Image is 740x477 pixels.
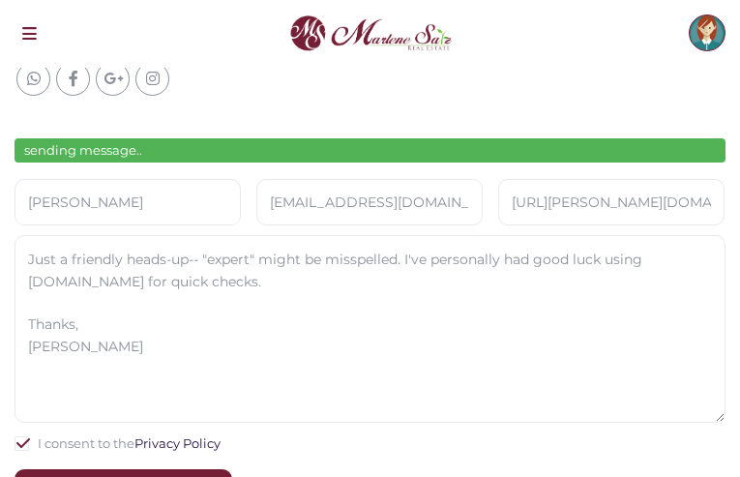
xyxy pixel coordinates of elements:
div: sending message.. [15,138,725,163]
label: I consent to the [38,432,221,454]
input: Full Name [15,179,241,225]
img: logo [284,11,457,57]
a: Privacy Policy [134,435,221,451]
input: Email [256,179,483,225]
input: Website [498,179,725,225]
